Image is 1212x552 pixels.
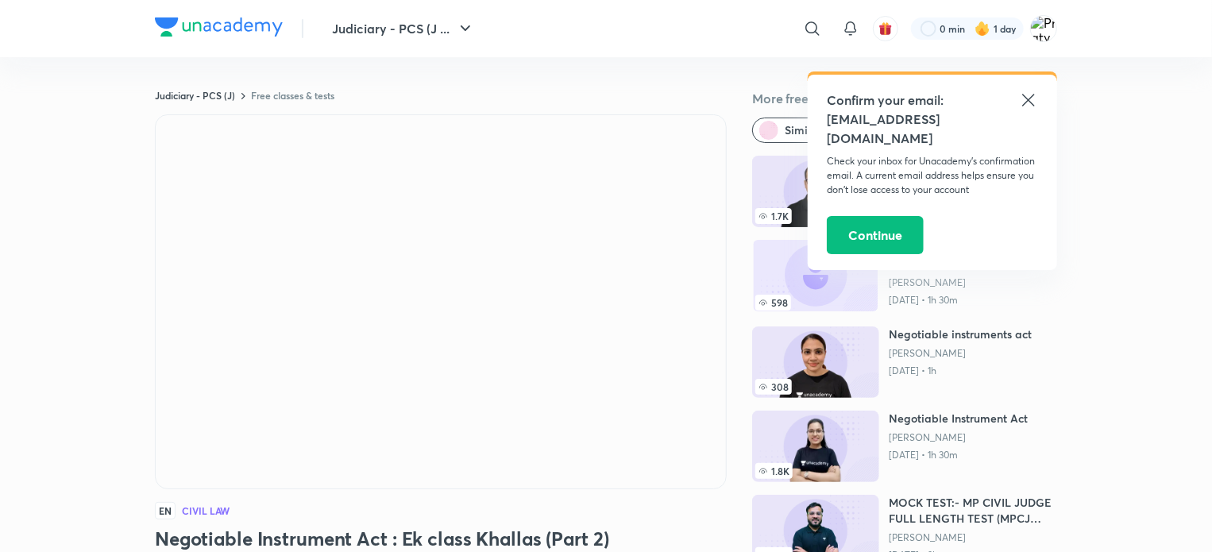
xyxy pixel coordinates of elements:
[889,495,1057,527] h6: MOCK TEST:- MP CIVIL JUDGE FULL LENGTH TEST (MPCJ PATTERN) 150 MARK'S
[889,326,1032,342] h6: Negotiable instruments act
[827,110,1038,148] h5: [EMAIL_ADDRESS][DOMAIN_NAME]
[785,122,862,138] span: Similar classes
[889,347,1032,360] a: [PERSON_NAME]
[975,21,990,37] img: streak
[752,118,875,143] button: Similar classes
[755,295,791,311] span: 598
[827,154,1038,197] p: Check your inbox for Unacademy’s confirmation email. A current email address helps ensure you don...
[1030,15,1057,42] img: Pratyush Raj Yaduwanshi
[889,411,1028,427] h6: Negotiable Instrument Act
[156,115,726,488] iframe: Class
[755,208,792,224] span: 1.7K
[155,17,283,37] img: Company Logo
[889,365,1032,377] p: [DATE] • 1h
[827,216,924,254] button: Continue
[155,17,283,41] a: Company Logo
[889,449,1028,461] p: [DATE] • 1h 30m
[155,89,235,102] a: Judiciary - PCS (J)
[889,531,1057,544] a: [PERSON_NAME]
[752,89,1057,108] h5: More free classes
[155,502,176,519] span: EN
[889,276,1057,289] a: [PERSON_NAME]
[322,13,484,44] button: Judiciary - PCS (J ...
[889,294,1057,307] p: [DATE] • 1h 30m
[755,463,793,479] span: 1.8K
[889,431,1028,444] a: [PERSON_NAME]
[182,506,230,515] h4: Civil Law
[878,21,893,36] img: avatar
[827,91,1038,110] h5: Confirm your email:
[155,526,727,551] h3: Negotiable Instrument Act : Ek class Khallas (Part 2)
[755,379,792,395] span: 308
[873,16,898,41] button: avatar
[251,89,334,102] a: Free classes & tests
